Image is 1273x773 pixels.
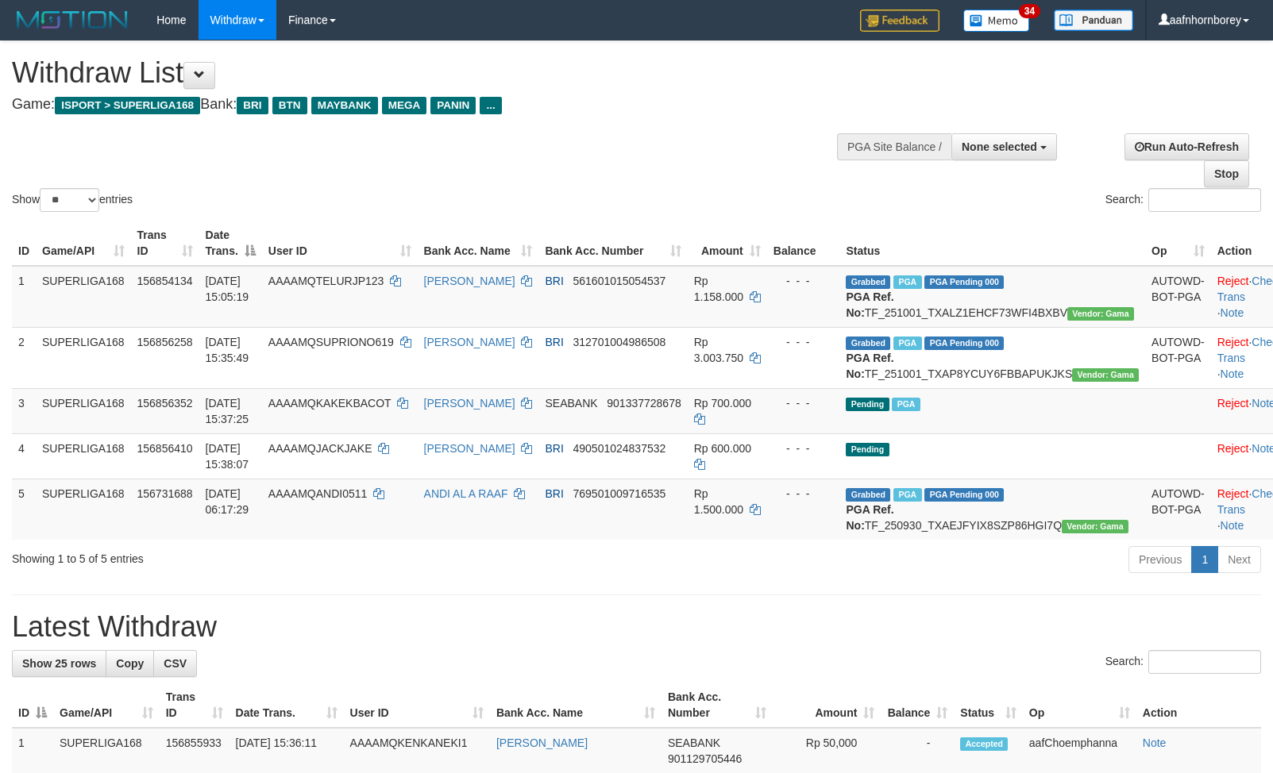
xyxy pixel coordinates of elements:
span: Copy 901129705446 to clipboard [668,752,742,765]
th: Op: activate to sort column ascending [1023,683,1136,728]
h1: Withdraw List [12,57,833,89]
div: - - - [773,395,834,411]
th: Game/API: activate to sort column ascending [53,683,160,728]
span: Marked by aafsengchandara [893,275,921,289]
a: Note [1143,736,1167,749]
th: Trans ID: activate to sort column ascending [160,683,230,728]
div: - - - [773,334,834,350]
span: Marked by aafsengchandara [893,337,921,350]
a: [PERSON_NAME] [424,275,515,287]
input: Search: [1148,188,1261,212]
span: BRI [545,336,563,348]
label: Show entries [12,188,133,212]
a: [PERSON_NAME] [496,736,588,749]
span: Copy 901337728678 to clipboard [607,397,681,410]
span: 156854134 [137,275,193,287]
span: 156856352 [137,397,193,410]
td: AUTOWD-BOT-PGA [1145,479,1211,540]
th: Op: activate to sort column ascending [1145,221,1211,266]
th: Bank Acc. Name: activate to sort column ascending [490,683,662,728]
span: Vendor URL: https://trx31.1velocity.biz [1072,368,1139,382]
img: panduan.png [1054,10,1133,31]
a: [PERSON_NAME] [424,336,515,348]
span: AAAAMQKAKEKBACOT [268,397,392,410]
img: Feedback.jpg [860,10,939,32]
td: 2 [12,327,36,388]
a: Reject [1217,275,1249,287]
td: 4 [12,433,36,479]
span: Show 25 rows [22,657,96,670]
span: BRI [237,97,268,114]
a: Copy [106,650,154,677]
td: SUPERLIGA168 [36,479,131,540]
th: Bank Acc. Number: activate to sort column ascending [662,683,773,728]
button: None selected [951,133,1057,160]
span: [DATE] 15:38:07 [206,442,249,471]
th: User ID: activate to sort column ascending [344,683,490,728]
b: PGA Ref. No: [846,290,893,319]
th: Bank Acc. Name: activate to sort column ascending [418,221,539,266]
input: Search: [1148,650,1261,674]
div: Showing 1 to 5 of 5 entries [12,544,519,567]
div: PGA Site Balance / [837,133,951,160]
a: Note [1221,519,1244,532]
th: Balance: activate to sort column ascending [881,683,954,728]
th: Date Trans.: activate to sort column descending [199,221,262,266]
span: BRI [545,275,563,287]
td: 3 [12,388,36,433]
th: Status: activate to sort column ascending [954,683,1022,728]
a: ANDI AL A RAAF [424,487,508,500]
span: PANIN [430,97,476,114]
span: 156856410 [137,442,193,455]
th: Trans ID: activate to sort column ascending [131,221,199,266]
a: Reject [1217,397,1249,410]
span: [DATE] 15:35:49 [206,336,249,364]
span: Copy 561601015054537 to clipboard [573,275,665,287]
a: [PERSON_NAME] [424,397,515,410]
a: Next [1217,546,1261,573]
div: - - - [773,440,834,456]
a: [PERSON_NAME] [424,442,515,455]
td: SUPERLIGA168 [36,433,131,479]
img: Button%20Memo.svg [963,10,1030,32]
a: 1 [1191,546,1218,573]
th: Action [1136,683,1261,728]
td: AUTOWD-BOT-PGA [1145,327,1211,388]
a: Note [1221,367,1244,380]
span: Rp 700.000 [694,397,751,410]
span: PGA Pending [924,275,1004,289]
a: CSV [153,650,197,677]
span: None selected [962,140,1037,153]
a: Stop [1204,160,1249,187]
span: Rp 3.003.750 [694,336,743,364]
span: Pending [846,398,889,411]
span: 34 [1019,4,1040,18]
span: Vendor URL: https://trx31.1velocity.biz [1067,307,1134,321]
span: Rp 1.158.000 [694,275,743,303]
span: AAAAMQANDI0511 [268,487,368,500]
td: SUPERLIGA168 [36,388,131,433]
span: BRI [545,487,563,500]
span: Copy 769501009716535 to clipboard [573,487,665,500]
span: MAYBANK [311,97,378,114]
span: Marked by aafsengchandara [892,398,920,411]
span: Copy 490501024837532 to clipboard [573,442,665,455]
h1: Latest Withdraw [12,611,1261,643]
span: Rp 600.000 [694,442,751,455]
span: 156856258 [137,336,193,348]
span: BRI [545,442,563,455]
h4: Game: Bank: [12,97,833,113]
span: Grabbed [846,275,890,289]
td: SUPERLIGA168 [36,327,131,388]
th: User ID: activate to sort column ascending [262,221,418,266]
a: Previous [1128,546,1192,573]
span: [DATE] 15:37:25 [206,397,249,425]
label: Search: [1105,188,1261,212]
th: Game/API: activate to sort column ascending [36,221,131,266]
span: AAAAMQSUPRIONO619 [268,336,394,348]
span: [DATE] 06:17:29 [206,487,249,516]
span: Grabbed [846,488,890,502]
span: AAAAMQTELURJP123 [268,275,384,287]
th: Amount: activate to sort column ascending [773,683,881,728]
span: Grabbed [846,337,890,350]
